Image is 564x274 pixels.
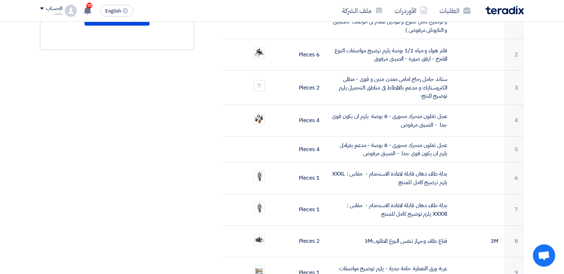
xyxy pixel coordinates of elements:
td: عجل تفلون متحرك محورى - 8 بوصة - مدعم بفرامل يلزم ان يكون قوى جدا - الصينى مرفوض [326,136,453,162]
td: 6 [504,162,524,194]
div: ماجد [40,12,62,16]
td: 6 Pieces [274,39,326,71]
td: 1 Pieces [274,162,326,194]
button: English [100,5,133,17]
img: HdedfdffacccbaU_1752151220860.jpg [254,171,264,182]
img: qfILACSX_1752151831481.jpg [254,235,264,244]
td: 3M [453,225,504,257]
td: 1 Pieces [274,194,326,225]
a: ملف الشركة [336,2,389,19]
a: الأوردرات [389,2,433,19]
td: 4 Pieces [274,136,326,162]
td: قناع طلاء وجهاز تنفس النوع المطلوب3M [326,225,453,257]
td: بدلة طلاء دهان قابلة لاعادة الاستخدام - مقاس : XXXXl يلزم توضيح كامل للمنتج [326,194,453,225]
div: الحساب [46,6,62,12]
span: 10 [86,3,92,9]
td: ستاند حامل زجاج امامى معدن متين و قوى - مطلى الكتروستايك و مدعم بالالمطاط فى مناطق التحميل يلزم ت... [326,71,453,105]
td: 7 [504,194,524,225]
td: 4 [504,105,524,136]
td: 5 [504,136,524,162]
td: 4 Pieces [274,105,326,136]
td: فلتر هواء و مياه 1/2 بوصة يلزم تزضيح مواصفات النوع المقترح - ارفق صورة - الصينى مرفوق [326,39,453,71]
img: Teradix logo [485,6,524,14]
img: HdedfdffacccbaU_1752151624651.jpg [254,203,264,213]
span: English [105,9,121,14]
a: Open chat [533,244,555,267]
img: air_line_filter_oil__water_separator_1752148854827.jpg [254,48,264,58]
img: thumb_1752150210039.jpeg [254,83,264,89]
a: الطلبات [433,2,476,19]
img: PuExtraHeavyDutyCaster_1752150729896.jpg [254,114,264,124]
td: 3 [504,71,524,105]
td: 2 Pieces [274,225,326,257]
td: بدلة طلاء دهان قابلة لاعادة الاستخدام - مقاس : XXXL يلزم تزضيح كامل للمنتج [326,162,453,194]
td: 2 Pieces [274,71,326,105]
td: 8 [504,225,524,257]
td: عجل تفلون متحرك محورى - 8 بوصة يلزم ان يكون قوى جدا - الصينى مرفوض [326,105,453,136]
img: profile_test.png [65,5,77,17]
td: 2 [504,39,524,71]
